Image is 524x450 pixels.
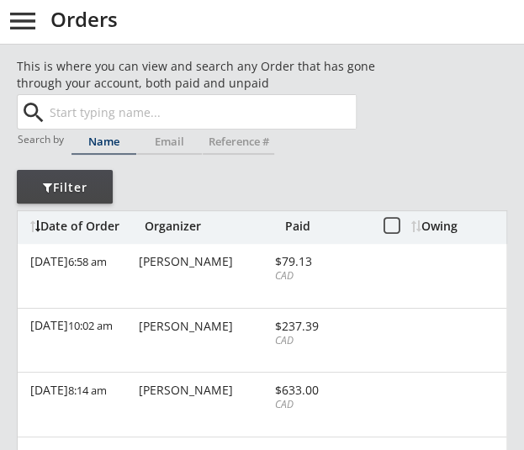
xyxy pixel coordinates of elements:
[145,220,281,232] div: Organizer
[275,269,365,283] div: CAD
[139,384,270,396] div: [PERSON_NAME]
[139,256,270,267] div: [PERSON_NAME]
[275,384,365,396] div: $633.00
[139,320,270,332] div: [PERSON_NAME]
[18,134,66,145] div: Search by
[46,95,356,129] input: Start typing name...
[30,309,135,347] div: [DATE]
[411,220,508,232] div: Owing
[275,256,365,267] div: $79.13
[71,136,136,147] div: Name
[19,99,47,126] button: search
[203,136,274,147] div: Reference #
[68,318,113,333] font: 10:02 am
[30,220,140,232] div: Date of Order
[68,254,107,269] font: 6:58 am
[68,383,107,398] font: 8:14 am
[137,136,202,147] div: Email
[30,244,135,282] div: [DATE]
[6,4,40,38] button: menu
[17,179,113,196] div: Filter
[285,220,366,232] div: Paid
[17,58,411,91] div: This is where you can view and search any Order that has gone through your account, both paid and...
[275,334,365,348] div: CAD
[30,373,135,410] div: [DATE]
[275,398,365,412] div: CAD
[275,320,365,332] div: $237.39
